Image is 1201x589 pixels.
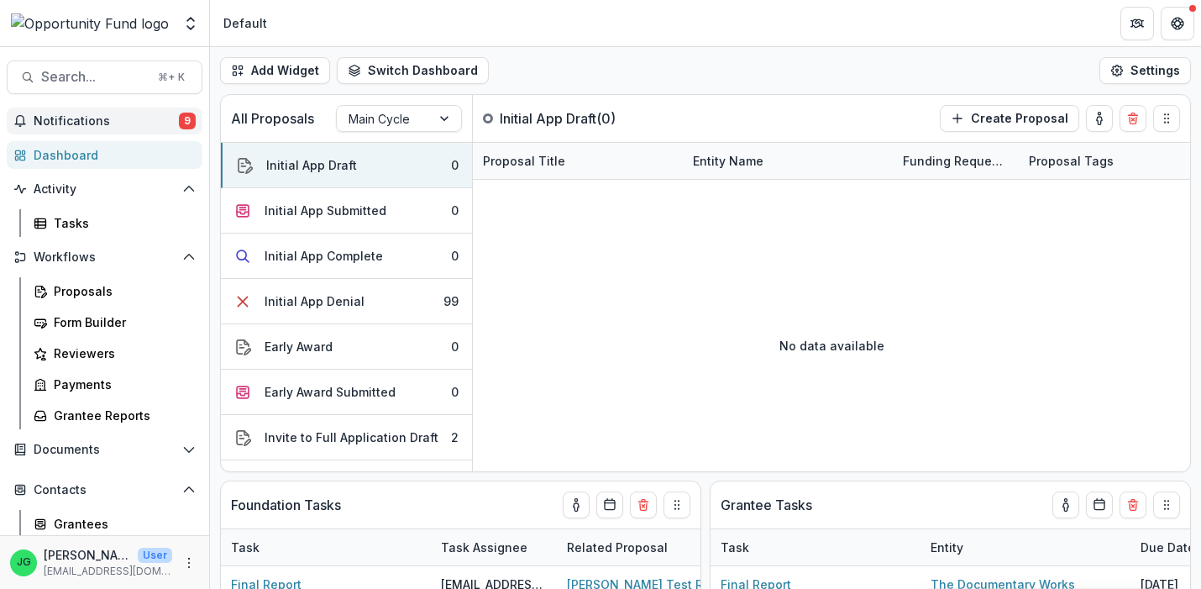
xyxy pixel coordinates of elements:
[1161,7,1194,40] button: Get Help
[779,337,884,355] p: No data available
[683,152,774,170] div: Entity Name
[179,7,202,40] button: Open entity switcher
[7,436,202,463] button: Open Documents
[27,371,202,398] a: Payments
[54,214,189,232] div: Tasks
[17,557,31,568] div: Jake Goodman
[34,146,189,164] div: Dashboard
[557,529,767,565] div: Related Proposal
[27,308,202,336] a: Form Builder
[1086,105,1113,132] button: toggle-assigned-to-me
[1086,492,1113,518] button: Calendar
[7,141,202,169] a: Dashboard
[1052,492,1079,518] button: toggle-assigned-to-me
[711,539,759,556] div: Task
[683,143,893,179] div: Entity Name
[221,529,431,565] div: Task
[1153,492,1180,518] button: Drag
[1120,492,1146,518] button: Delete card
[337,57,489,84] button: Switch Dashboard
[1153,105,1180,132] button: Drag
[557,539,678,556] div: Related Proposal
[596,492,623,518] button: Calendar
[500,108,626,129] p: Initial App Draft ( 0 )
[920,539,973,556] div: Entity
[27,402,202,429] a: Grantee Reports
[940,105,1079,132] button: Create Proposal
[1019,152,1124,170] div: Proposal Tags
[27,277,202,305] a: Proposals
[893,152,1019,170] div: Funding Requested
[893,143,1019,179] div: Funding Requested
[34,250,176,265] span: Workflows
[721,495,812,515] p: Grantee Tasks
[711,529,920,565] div: Task
[1120,7,1154,40] button: Partners
[54,515,189,533] div: Grantees
[54,313,189,331] div: Form Builder
[217,11,274,35] nav: breadcrumb
[630,492,657,518] button: Delete card
[54,282,189,300] div: Proposals
[7,244,202,271] button: Open Workflows
[34,483,176,497] span: Contacts
[179,113,196,129] span: 9
[34,443,176,457] span: Documents
[138,548,172,563] p: User
[11,13,169,34] img: Opportunity Fund logo
[563,492,590,518] button: toggle-assigned-to-me
[223,14,267,32] div: Default
[34,182,176,197] span: Activity
[231,495,341,515] p: Foundation Tasks
[27,209,202,237] a: Tasks
[473,143,683,179] div: Proposal Title
[7,108,202,134] button: Notifications9
[220,57,330,84] button: Add Widget
[920,529,1130,565] div: Entity
[431,529,557,565] div: Task Assignee
[431,539,538,556] div: Task Assignee
[7,60,202,94] button: Search...
[179,553,199,573] button: More
[44,546,131,564] p: [PERSON_NAME]
[54,344,189,362] div: Reviewers
[1099,57,1191,84] button: Settings
[27,339,202,367] a: Reviewers
[54,407,189,424] div: Grantee Reports
[7,476,202,503] button: Open Contacts
[27,510,202,538] a: Grantees
[663,492,690,518] button: Drag
[155,68,188,87] div: ⌘ + K
[221,539,270,556] div: Task
[1120,105,1146,132] button: Delete card
[7,176,202,202] button: Open Activity
[34,114,179,129] span: Notifications
[54,376,189,393] div: Payments
[44,564,172,579] p: [EMAIL_ADDRESS][DOMAIN_NAME]
[41,69,148,85] span: Search...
